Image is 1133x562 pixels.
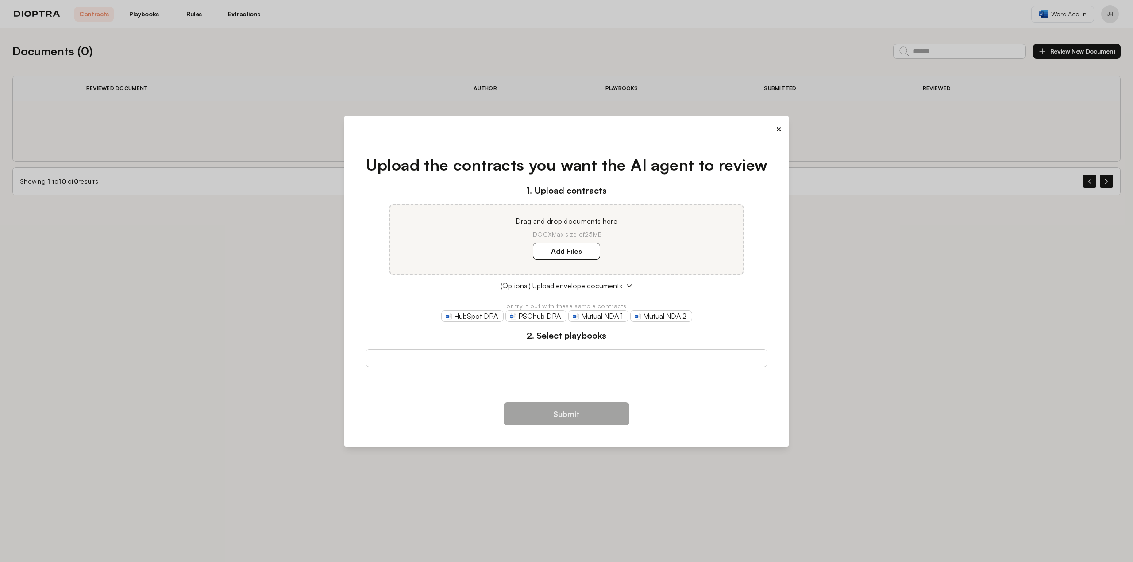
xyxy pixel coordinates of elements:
[630,310,692,322] a: Mutual NDA 2
[366,280,768,291] button: (Optional) Upload envelope documents
[366,184,768,197] h3: 1. Upload contracts
[533,243,600,260] label: Add Files
[501,280,622,291] span: (Optional) Upload envelope documents
[401,216,732,226] p: Drag and drop documents here
[568,310,628,322] a: Mutual NDA 1
[366,329,768,342] h3: 2. Select playbooks
[366,302,768,310] p: or try it out with these sample contracts
[366,153,768,177] h1: Upload the contracts you want the AI agent to review
[401,230,732,239] p: .DOCX Max size of 25MB
[504,402,629,425] button: Submit
[505,310,566,322] a: PSOhub DPA
[776,123,782,135] button: ×
[441,310,504,322] a: HubSpot DPA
